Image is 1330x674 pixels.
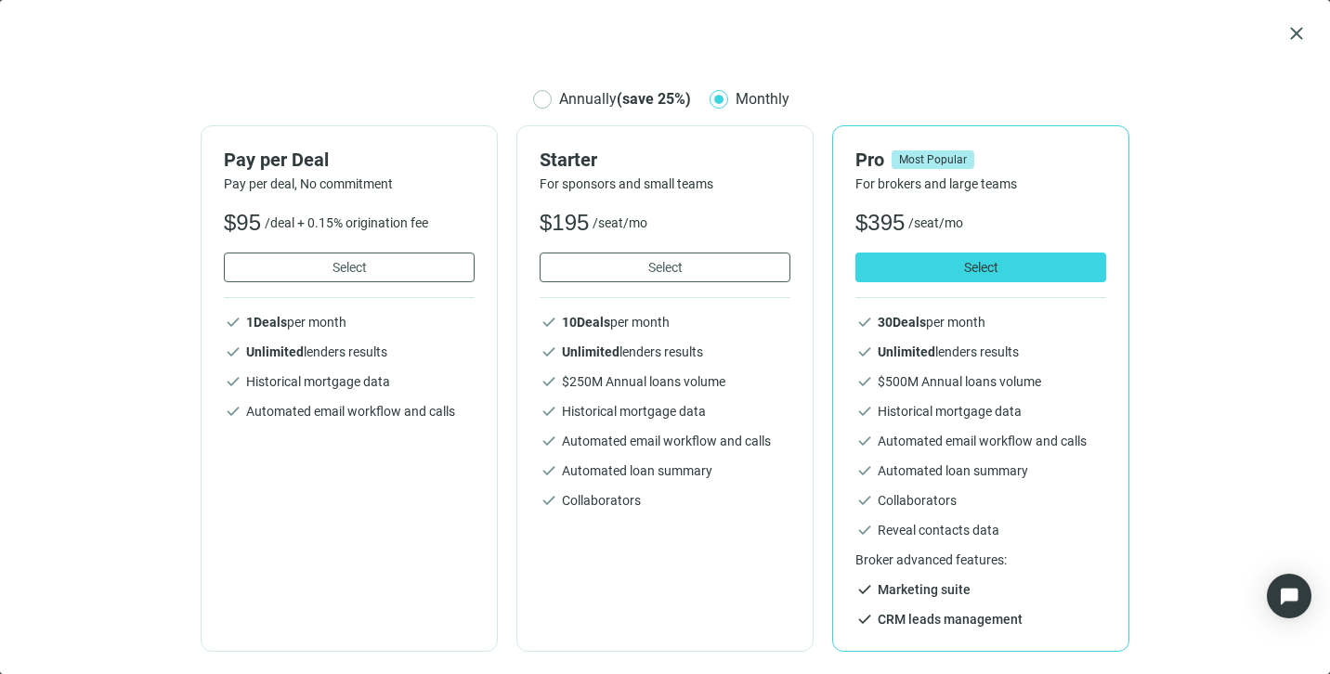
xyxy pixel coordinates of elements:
[892,150,974,169] span: Most Popular
[540,432,790,450] li: Automated email workflow and calls
[562,313,670,331] span: per month
[878,372,1041,391] span: $ 500 M Annual loans volume
[617,90,691,108] b: (save 25%)
[265,214,428,232] span: /deal + 0.15% origination fee
[540,491,790,510] li: Collaborators
[224,372,242,391] span: check
[855,432,1106,450] li: Automated email workflow and calls
[540,343,558,361] span: check
[1267,574,1311,618] div: Open Intercom Messenger
[855,580,1106,599] li: Marketing suite
[246,344,304,359] b: Unlimited
[855,580,874,599] span: check
[855,402,1106,421] li: Historical mortgage data
[224,372,475,391] li: Historical mortgage data
[540,313,558,331] span: check
[878,343,1019,361] span: lenders results
[246,343,387,361] span: lenders results
[562,315,610,330] b: 10 Deals
[855,551,1106,569] p: Broker advanced features:
[540,432,558,450] span: check
[540,372,558,391] span: check
[855,343,874,361] span: check
[540,402,790,421] li: Historical mortgage data
[855,149,884,171] h2: Pro
[562,372,725,391] span: $ 250 M Annual loans volume
[224,208,261,238] span: $ 95
[540,491,558,510] span: check
[246,315,287,330] b: 1 Deals
[855,610,1106,629] li: CRM leads management
[855,432,874,450] span: check
[878,313,985,331] span: per month
[562,343,703,361] span: lenders results
[855,491,1106,510] li: Collaborators
[224,253,475,282] button: Select
[224,402,242,421] span: check
[593,214,647,232] span: /seat/mo
[559,90,691,108] span: Annually
[540,461,558,480] span: check
[224,175,475,193] div: Pay per deal, No commitment
[224,149,329,171] h2: Pay per Deal
[540,461,790,480] li: Automated loan summary
[855,313,874,331] span: check
[540,149,597,171] h2: Starter
[562,344,619,359] b: Unlimited
[964,260,998,275] span: Select
[332,260,367,275] span: Select
[855,521,874,539] span: check
[855,372,874,391] span: check
[855,491,874,510] span: check
[540,175,790,193] div: For sponsors and small teams
[1285,22,1308,45] button: close
[855,208,905,238] span: $ 395
[540,253,790,282] button: Select
[878,315,926,330] b: 30 Deals
[540,208,589,238] span: $ 195
[224,402,475,421] li: Automated email workflow and calls
[855,461,874,480] span: check
[908,214,963,232] span: /seat/mo
[855,253,1106,282] button: Select
[648,260,683,275] span: Select
[855,461,1106,480] li: Automated loan summary
[855,402,874,421] span: check
[855,610,874,629] span: check
[855,521,1106,539] li: Reveal contacts data
[224,343,242,361] span: check
[855,175,1106,193] div: For brokers and large teams
[540,402,558,421] span: check
[878,344,935,359] b: Unlimited
[224,313,242,331] span: check
[728,87,797,110] span: Monthly
[246,313,346,331] span: per month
